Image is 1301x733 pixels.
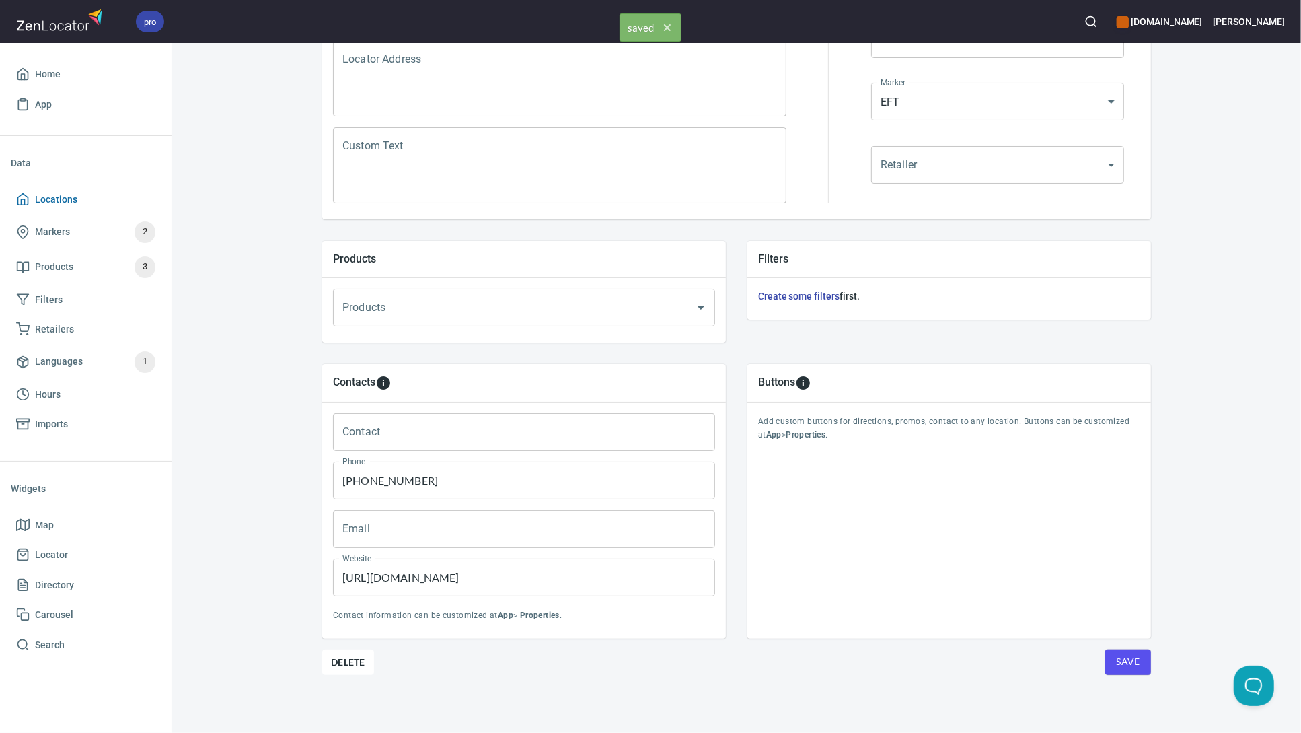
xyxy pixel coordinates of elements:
a: Map [11,510,161,540]
svg: To add custom contact information for locations, please go to Apps > Properties > Contacts. [375,375,392,391]
div: Manage your apps [1117,7,1202,36]
p: Contact information can be customized at > . [333,609,715,623]
span: App [35,96,52,113]
div: EFT [871,83,1124,120]
a: Filters [11,285,161,315]
a: Imports [11,409,161,440]
button: Open [692,298,710,317]
p: Add custom buttons for directions, promos, contact to any location. Buttons can be customized at > . [758,415,1140,442]
span: saved [620,14,681,41]
b: App [766,430,782,440]
span: Hours [35,386,61,403]
span: Save [1116,654,1140,670]
span: Locations [35,191,77,208]
a: Locator [11,540,161,570]
a: Directory [11,570,161,600]
a: Carousel [11,600,161,630]
span: Locator [35,547,68,563]
span: Home [35,66,61,83]
a: Retailers [11,314,161,345]
h5: Buttons [758,375,795,391]
h5: Contacts [333,375,375,391]
h6: [PERSON_NAME] [1214,14,1285,29]
a: Create some filters [758,291,840,302]
a: Search [11,630,161,660]
img: zenlocator [16,5,106,34]
b: App [498,610,513,620]
a: Hours [11,380,161,410]
div: pro [136,11,164,32]
iframe: Help Scout Beacon - Open [1234,666,1274,706]
b: Properties [520,610,560,620]
a: Markers2 [11,215,161,250]
span: Filters [35,291,63,308]
a: Home [11,59,161,90]
h6: first. [758,289,1140,304]
b: Properties [786,430,825,440]
span: Search [35,637,65,654]
h6: [DOMAIN_NAME] [1117,14,1202,29]
a: Products3 [11,250,161,285]
a: Locations [11,184,161,215]
li: Widgets [11,473,161,505]
input: Products [339,295,671,320]
span: Imports [35,416,68,433]
button: Save [1105,650,1151,675]
span: 2 [135,224,155,240]
button: [PERSON_NAME] [1214,7,1285,36]
button: Delete [322,650,374,675]
span: Products [35,258,73,275]
div: ​ [871,146,1124,184]
a: App [11,90,161,120]
span: Delete [331,654,365,670]
span: Directory [35,577,74,594]
span: Retailers [35,321,74,338]
h5: Filters [758,252,1140,266]
span: Map [35,517,54,534]
svg: To add custom buttons for locations, please go to Apps > Properties > Buttons. [795,375,811,391]
span: 3 [135,259,155,275]
button: color-CE600E [1117,16,1129,28]
span: Carousel [35,606,73,623]
span: Markers [35,223,70,240]
a: Languages1 [11,345,161,380]
span: pro [136,15,164,29]
span: Languages [35,353,83,370]
span: 1 [135,354,155,370]
li: Data [11,147,161,179]
h5: Products [333,252,715,266]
